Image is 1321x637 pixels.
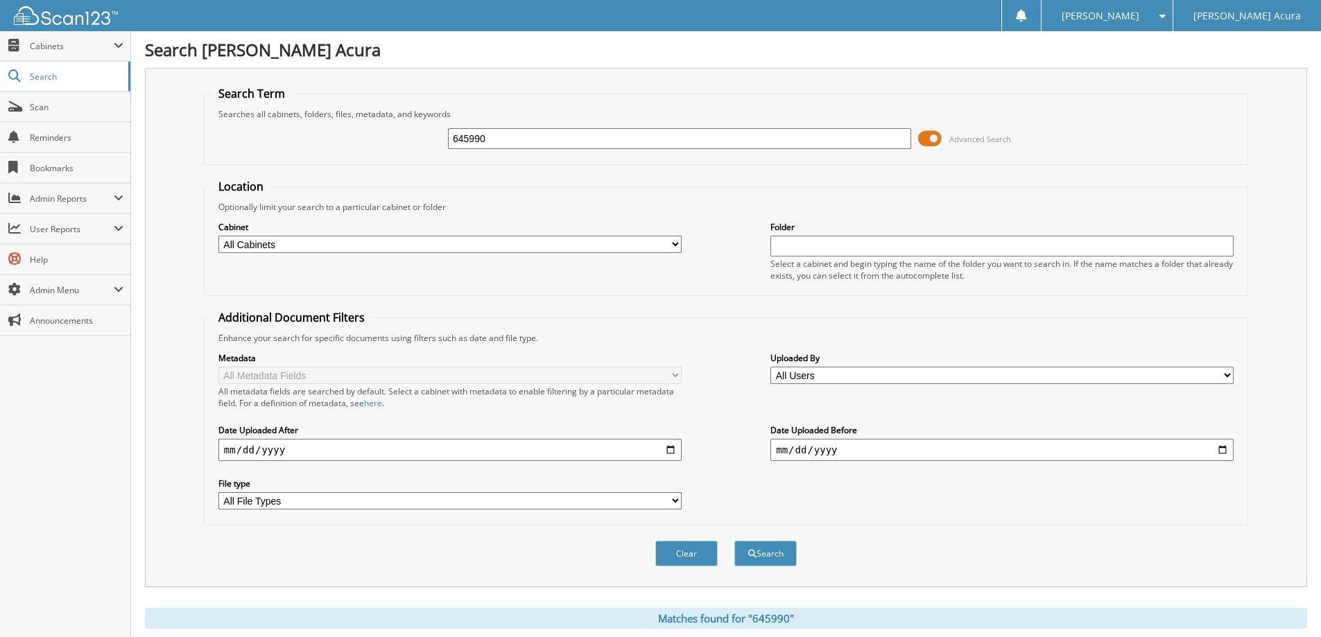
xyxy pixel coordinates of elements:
[30,284,114,296] span: Admin Menu
[211,201,1241,213] div: Optionally limit your search to a particular cabinet or folder
[1193,12,1301,20] span: [PERSON_NAME] Acura
[770,424,1234,436] label: Date Uploaded Before
[30,254,123,265] span: Help
[770,352,1234,364] label: Uploaded By
[211,179,270,194] legend: Location
[218,221,682,233] label: Cabinet
[145,38,1307,61] h1: Search [PERSON_NAME] Acura
[211,86,292,101] legend: Search Term
[218,424,682,436] label: Date Uploaded After
[211,108,1241,120] div: Searches all cabinets, folders, files, metadata, and keywords
[218,439,682,461] input: start
[30,223,114,235] span: User Reports
[218,478,682,489] label: File type
[14,6,118,25] img: scan123-logo-white.svg
[770,439,1234,461] input: end
[218,352,682,364] label: Metadata
[770,221,1234,233] label: Folder
[30,40,114,52] span: Cabinets
[211,332,1241,344] div: Enhance your search for specific documents using filters such as date and file type.
[30,101,123,113] span: Scan
[1062,12,1139,20] span: [PERSON_NAME]
[30,162,123,174] span: Bookmarks
[30,193,114,204] span: Admin Reports
[145,608,1307,629] div: Matches found for "645990"
[218,385,682,409] div: All metadata fields are searched by default. Select a cabinet with metadata to enable filtering b...
[30,315,123,326] span: Announcements
[770,258,1234,281] div: Select a cabinet and begin typing the name of the folder you want to search in. If the name match...
[30,132,123,143] span: Reminders
[949,134,1011,144] span: Advanced Search
[211,310,372,325] legend: Additional Document Filters
[734,541,797,566] button: Search
[30,71,121,82] span: Search
[655,541,718,566] button: Clear
[364,397,382,409] a: here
